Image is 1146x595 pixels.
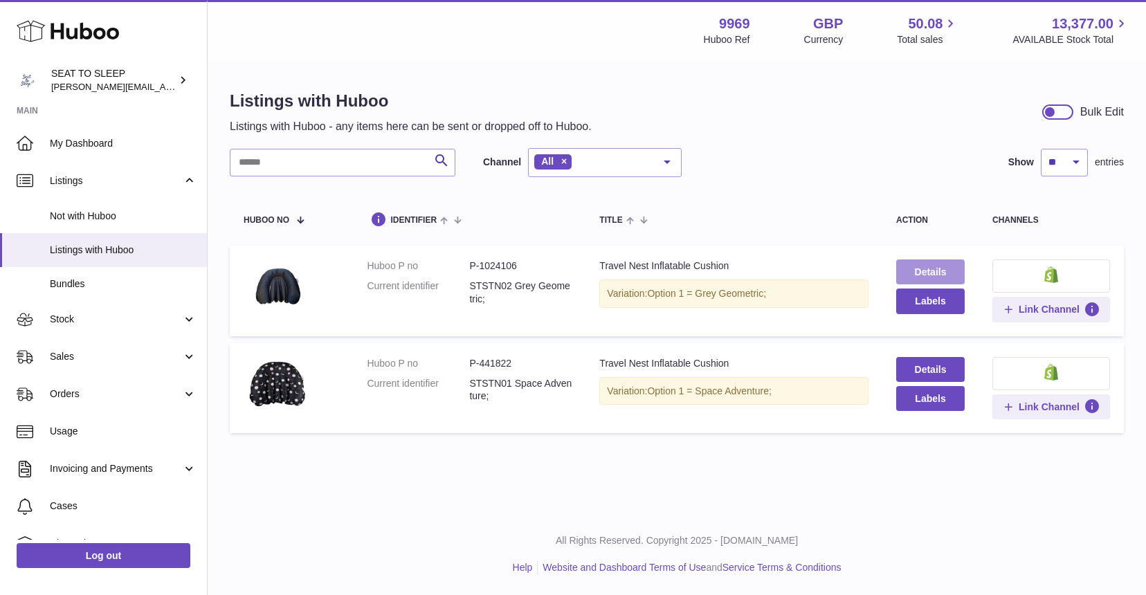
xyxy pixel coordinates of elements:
[897,15,958,46] a: 50.08 Total sales
[244,216,289,225] span: Huboo no
[50,313,182,326] span: Stock
[647,385,771,396] span: Option 1 = Space Adventure;
[992,297,1110,322] button: Link Channel
[1044,266,1059,283] img: shopify-small.png
[51,67,176,93] div: SEAT TO SLEEP
[469,377,572,403] dd: STSTN01 Space Adventure;
[483,156,521,169] label: Channel
[599,216,622,225] span: title
[50,462,182,475] span: Invoicing and Payments
[367,259,469,273] dt: Huboo P no
[543,562,706,573] a: Website and Dashboard Terms of Use
[804,33,844,46] div: Currency
[1044,364,1059,381] img: shopify-small.png
[896,259,965,284] a: Details
[1052,15,1113,33] span: 13,377.00
[469,280,572,306] dd: STSTN02 Grey Geometric;
[51,81,278,92] span: [PERSON_NAME][EMAIL_ADDRESS][DOMAIN_NAME]
[50,137,197,150] span: My Dashboard
[1012,15,1129,46] a: 13,377.00 AVAILABLE Stock Total
[1012,33,1129,46] span: AVAILABLE Stock Total
[647,288,766,299] span: Option 1 = Grey Geometric;
[896,216,965,225] div: action
[599,377,868,405] div: Variation:
[50,425,197,438] span: Usage
[230,119,592,134] p: Listings with Huboo - any items here can be sent or dropped off to Huboo.
[244,259,313,313] img: Travel Nest Inflatable Cushion
[469,357,572,370] dd: P-441822
[17,70,37,91] img: amy@seattosleep.co.uk
[896,357,965,382] a: Details
[50,387,182,401] span: Orders
[722,562,842,573] a: Service Terms & Conditions
[599,259,868,273] div: Travel Nest Inflatable Cushion
[897,33,958,46] span: Total sales
[513,562,533,573] a: Help
[1019,401,1080,413] span: Link Channel
[704,33,750,46] div: Huboo Ref
[538,561,841,574] li: and
[908,15,943,33] span: 50.08
[367,280,469,306] dt: Current identifier
[813,15,843,33] strong: GBP
[50,537,197,550] span: Channels
[1095,156,1124,169] span: entries
[50,277,197,291] span: Bundles
[599,357,868,370] div: Travel Nest Inflatable Cushion
[992,216,1110,225] div: channels
[390,216,437,225] span: identifier
[367,377,469,403] dt: Current identifier
[1008,156,1034,169] label: Show
[541,156,554,167] span: All
[469,259,572,273] dd: P-1024106
[17,543,190,568] a: Log out
[992,394,1110,419] button: Link Channel
[50,500,197,513] span: Cases
[50,244,197,257] span: Listings with Huboo
[1080,104,1124,120] div: Bulk Edit
[1019,303,1080,315] span: Link Channel
[50,174,182,187] span: Listings
[599,280,868,308] div: Variation:
[896,289,965,313] button: Labels
[219,534,1135,547] p: All Rights Reserved. Copyright 2025 - [DOMAIN_NAME]
[367,357,469,370] dt: Huboo P no
[230,90,592,112] h1: Listings with Huboo
[244,357,313,414] img: Travel Nest Inflatable Cushion
[719,15,750,33] strong: 9969
[896,386,965,411] button: Labels
[50,210,197,223] span: Not with Huboo
[50,350,182,363] span: Sales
